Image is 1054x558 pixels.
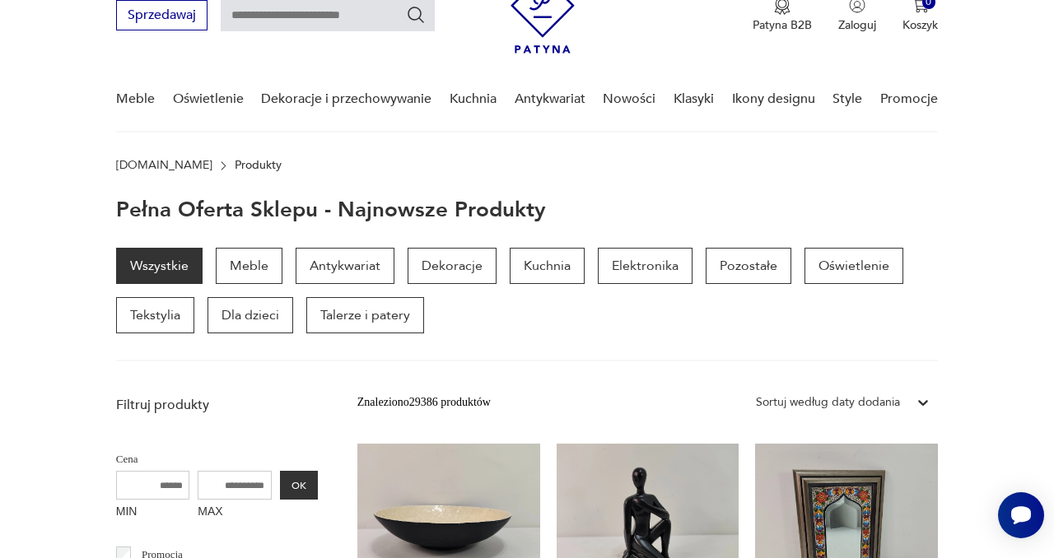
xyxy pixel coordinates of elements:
label: MIN [116,500,190,526]
a: Klasyki [674,67,714,131]
a: Promocje [880,67,938,131]
a: Elektronika [598,248,693,284]
a: Sprzedawaj [116,11,208,22]
a: Wszystkie [116,248,203,284]
a: Dekoracje [408,248,497,284]
p: Zaloguj [838,17,876,33]
a: Style [832,67,862,131]
iframe: Smartsupp widget button [998,492,1044,538]
button: Szukaj [406,5,426,25]
p: Cena [116,450,318,468]
a: Meble [116,67,155,131]
a: Antykwariat [296,248,394,284]
a: Oświetlenie [804,248,903,284]
div: Sortuj według daty dodania [756,393,900,412]
a: Tekstylia [116,297,194,333]
a: Pozostałe [706,248,791,284]
p: Filtruj produkty [116,396,318,414]
h1: Pełna oferta sklepu - najnowsze produkty [116,198,546,221]
a: Oświetlenie [173,67,244,131]
a: Kuchnia [450,67,497,131]
p: Patyna B2B [753,17,812,33]
div: Znaleziono 29386 produktów [357,393,491,412]
button: OK [280,471,318,500]
p: Produkty [235,159,282,172]
a: Dekoracje i przechowywanie [261,67,431,131]
a: [DOMAIN_NAME] [116,159,212,172]
label: MAX [198,500,272,526]
a: Antykwariat [515,67,585,131]
a: Kuchnia [510,248,585,284]
p: Koszyk [902,17,938,33]
a: Ikony designu [732,67,815,131]
a: Talerze i patery [306,297,424,333]
a: Dla dzieci [208,297,293,333]
a: Meble [216,248,282,284]
a: Nowości [603,67,655,131]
